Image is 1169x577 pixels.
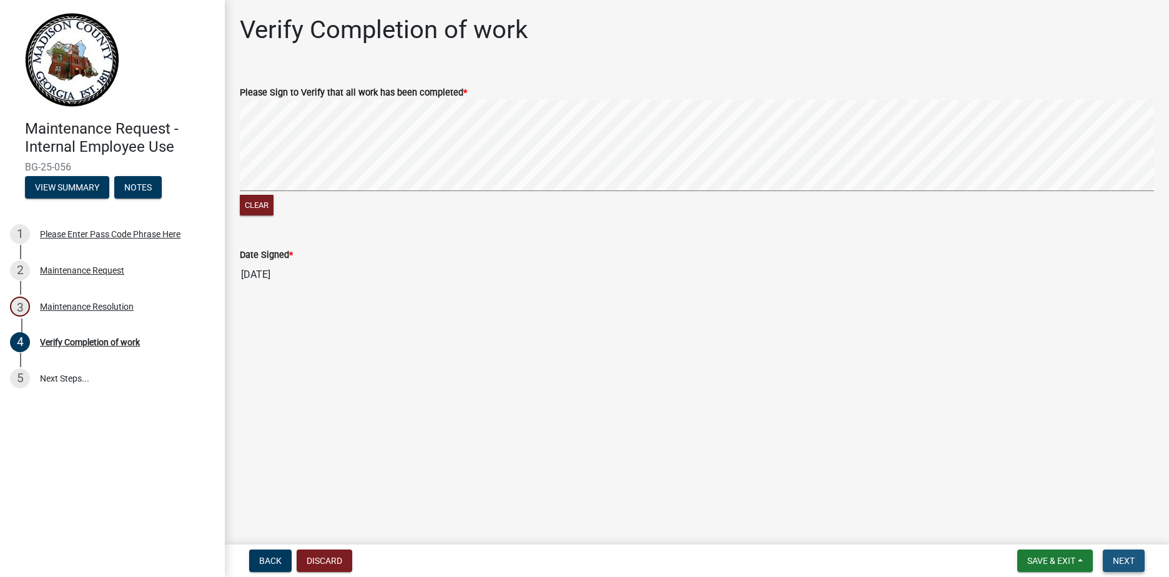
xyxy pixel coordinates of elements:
[10,260,30,280] div: 2
[1113,556,1135,566] span: Next
[1017,550,1093,572] button: Save & Exit
[25,13,119,107] img: Madison County, Georgia
[240,15,528,45] h1: Verify Completion of work
[240,195,274,215] button: Clear
[10,332,30,352] div: 4
[297,550,352,572] button: Discard
[25,161,200,173] span: BG-25-056
[240,89,467,97] label: Please Sign to Verify that all work has been completed
[240,251,293,260] label: Date Signed
[25,176,109,199] button: View Summary
[114,183,162,193] wm-modal-confirm: Notes
[1103,550,1145,572] button: Next
[40,338,140,347] div: Verify Completion of work
[40,230,180,239] div: Please Enter Pass Code Phrase Here
[40,266,124,275] div: Maintenance Request
[114,176,162,199] button: Notes
[259,556,282,566] span: Back
[10,368,30,388] div: 5
[10,224,30,244] div: 1
[25,120,215,156] h4: Maintenance Request - Internal Employee Use
[10,297,30,317] div: 3
[25,183,109,193] wm-modal-confirm: Summary
[249,550,292,572] button: Back
[40,302,134,311] div: Maintenance Resolution
[1027,556,1075,566] span: Save & Exit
